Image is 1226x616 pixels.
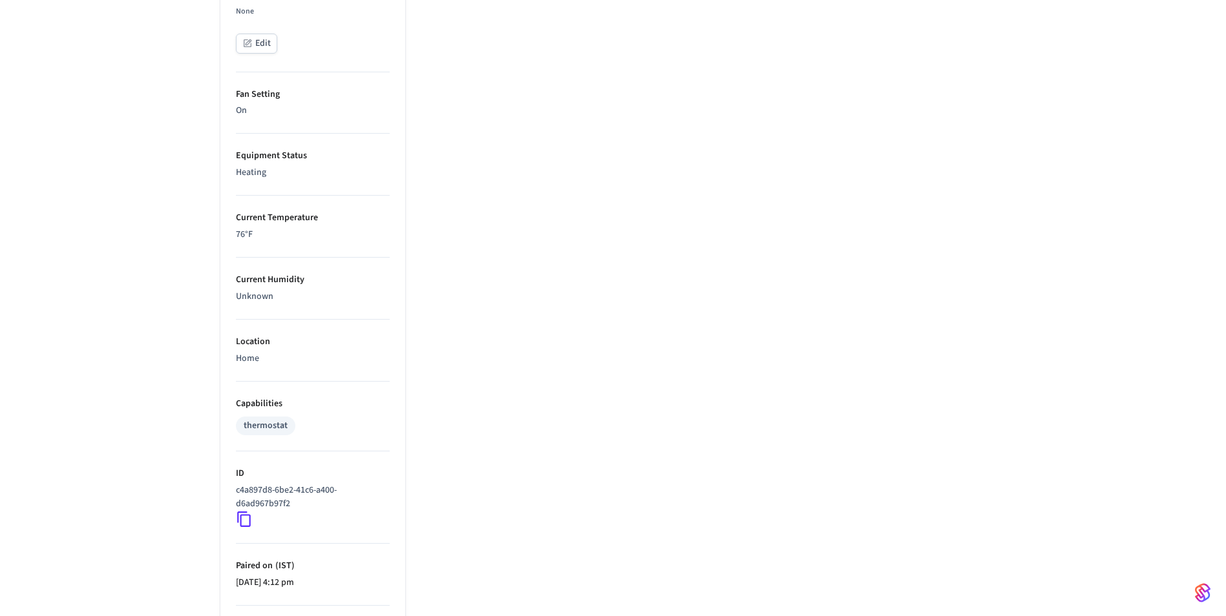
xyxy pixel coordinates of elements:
[273,559,295,572] span: ( IST )
[236,88,390,101] p: Fan Setting
[236,559,390,573] p: Paired on
[236,484,385,511] p: c4a897d8-6be2-41c6-a400-d6ad967b97f2
[236,352,390,365] p: Home
[236,104,390,118] p: On
[236,290,390,303] p: Unknown
[236,211,390,225] p: Current Temperature
[236,335,390,349] p: Location
[236,467,390,480] p: ID
[236,166,390,180] p: Heating
[236,228,390,241] p: 76 °F
[236,149,390,163] p: Equipment Status
[1195,582,1210,603] img: SeamLogoGradient.69752ec5.svg
[236,34,277,54] button: Edit
[236,273,390,287] p: Current Humidity
[236,397,390,411] p: Capabilities
[244,419,288,433] div: thermostat
[236,6,254,17] span: None
[236,576,390,590] p: [DATE] 4:12 pm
